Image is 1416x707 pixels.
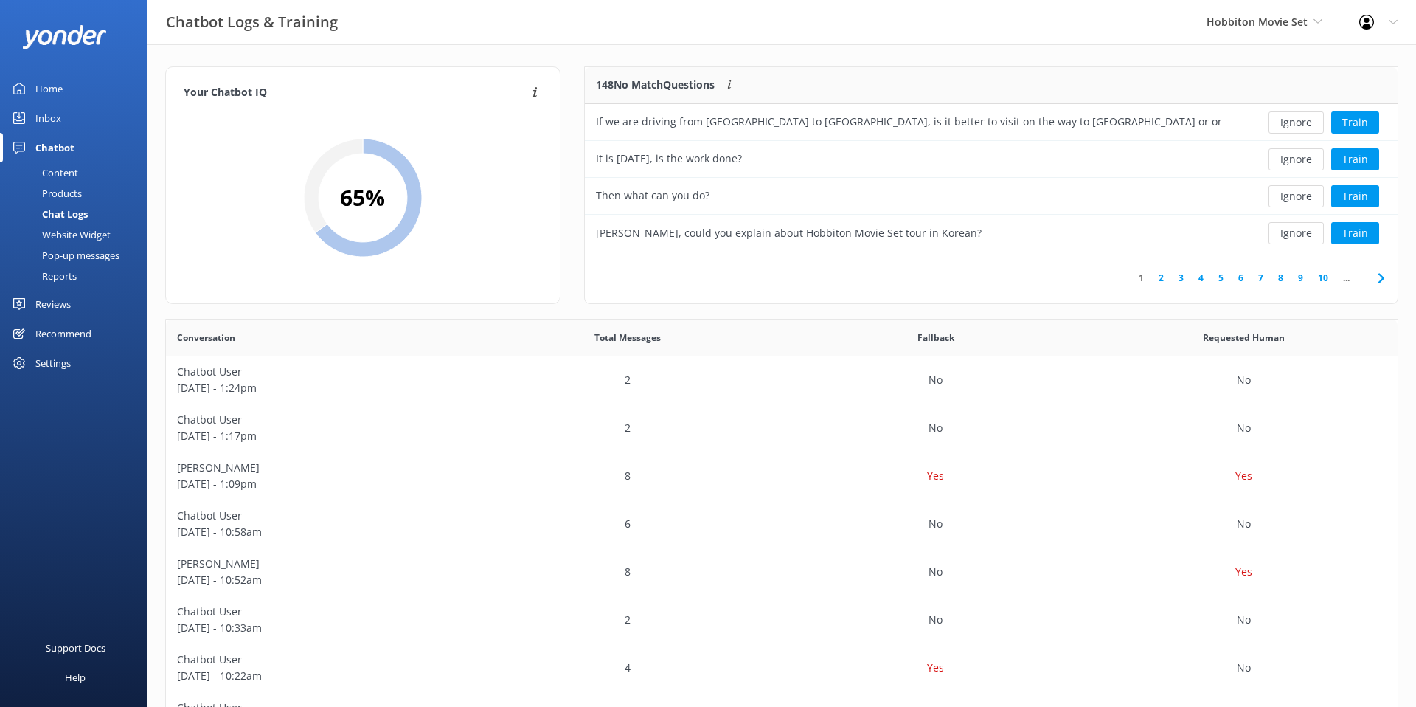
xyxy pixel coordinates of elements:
[927,468,944,484] p: Yes
[184,85,528,101] h4: Your Chatbot IQ
[625,516,631,532] p: 6
[585,104,1398,141] div: row
[9,162,78,183] div: Content
[1331,148,1379,170] button: Train
[9,204,88,224] div: Chat Logs
[166,548,1398,596] div: row
[35,289,71,319] div: Reviews
[596,114,1221,130] div: If we are driving from [GEOGRAPHIC_DATA] to [GEOGRAPHIC_DATA], is it better to visit on the way t...
[177,460,463,476] p: [PERSON_NAME]
[166,596,1398,644] div: row
[596,225,982,241] div: [PERSON_NAME], could you explain about Hobbiton Movie Set tour in Korean?
[594,331,661,345] span: Total Messages
[166,356,1398,404] div: row
[9,183,147,204] a: Products
[65,663,86,692] div: Help
[177,364,463,380] p: Chatbot User
[596,187,709,204] div: Then what can you do?
[166,452,1398,500] div: row
[177,572,463,588] p: [DATE] - 10:52am
[625,420,631,436] p: 2
[35,319,91,348] div: Recommend
[1237,372,1251,388] p: No
[1331,185,1379,207] button: Train
[929,516,943,532] p: No
[1237,516,1251,532] p: No
[177,508,463,524] p: Chatbot User
[177,524,463,540] p: [DATE] - 10:58am
[1311,271,1336,285] a: 10
[177,668,463,684] p: [DATE] - 10:22am
[1336,271,1357,285] span: ...
[1235,564,1252,580] p: Yes
[1268,222,1324,244] button: Ignore
[585,104,1398,252] div: grid
[1131,271,1151,285] a: 1
[927,660,944,676] p: Yes
[9,224,147,245] a: Website Widget
[46,633,105,663] div: Support Docs
[177,556,463,572] p: [PERSON_NAME]
[625,468,631,484] p: 8
[22,25,107,49] img: yonder-white-logo.png
[166,10,338,34] h3: Chatbot Logs & Training
[1237,660,1251,676] p: No
[35,74,63,103] div: Home
[9,162,147,183] a: Content
[177,428,463,444] p: [DATE] - 1:17pm
[177,412,463,428] p: Chatbot User
[9,204,147,224] a: Chat Logs
[177,380,463,396] p: [DATE] - 1:24pm
[9,245,147,266] a: Pop-up messages
[585,141,1398,178] div: row
[1235,468,1252,484] p: Yes
[1251,271,1271,285] a: 7
[166,500,1398,548] div: row
[9,183,82,204] div: Products
[929,420,943,436] p: No
[929,564,943,580] p: No
[929,372,943,388] p: No
[177,620,463,636] p: [DATE] - 10:33am
[177,331,235,345] span: Conversation
[1171,271,1191,285] a: 3
[1151,271,1171,285] a: 2
[9,266,77,286] div: Reports
[596,151,742,167] div: It is [DATE], is the work done?
[1237,420,1251,436] p: No
[9,245,119,266] div: Pop-up messages
[1191,271,1211,285] a: 4
[177,652,463,668] p: Chatbot User
[35,348,71,378] div: Settings
[1231,271,1251,285] a: 6
[9,224,111,245] div: Website Widget
[35,133,74,162] div: Chatbot
[625,660,631,676] p: 4
[177,604,463,620] p: Chatbot User
[1268,111,1324,134] button: Ignore
[1268,148,1324,170] button: Ignore
[596,77,715,93] p: 148 No Match Questions
[625,564,631,580] p: 8
[340,180,385,215] h2: 65 %
[177,476,463,492] p: [DATE] - 1:09pm
[1291,271,1311,285] a: 9
[1331,111,1379,134] button: Train
[1203,331,1285,345] span: Requested Human
[9,266,147,286] a: Reports
[929,612,943,628] p: No
[585,215,1398,252] div: row
[166,644,1398,692] div: row
[1207,15,1308,29] span: Hobbiton Movie Set
[35,103,61,133] div: Inbox
[625,372,631,388] p: 2
[917,331,954,345] span: Fallback
[1271,271,1291,285] a: 8
[166,404,1398,452] div: row
[1331,222,1379,244] button: Train
[1268,185,1324,207] button: Ignore
[625,612,631,628] p: 2
[585,178,1398,215] div: row
[1237,612,1251,628] p: No
[1211,271,1231,285] a: 5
